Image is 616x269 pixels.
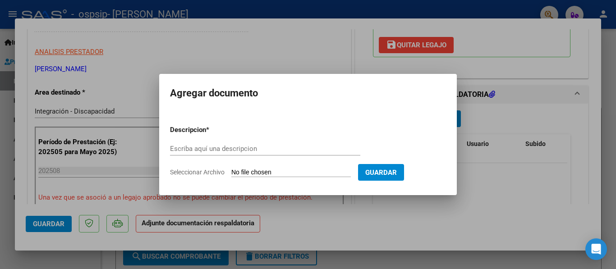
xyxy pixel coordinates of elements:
span: Guardar [365,169,397,177]
p: Descripcion [170,125,253,135]
button: Guardar [358,164,404,181]
span: Seleccionar Archivo [170,169,225,176]
div: Open Intercom Messenger [585,238,607,260]
h2: Agregar documento [170,85,446,102]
